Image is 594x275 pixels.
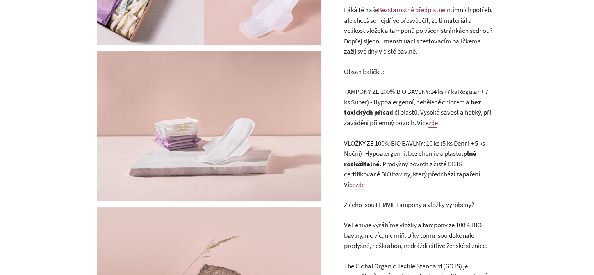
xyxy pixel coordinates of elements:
[344,86,492,128] p: 14 ks (7 ks Regular + 7 ks Super) - íce
[344,67,384,76] span: Obsah balíčku:
[378,5,445,14] a: Bezstarostné předplatné
[344,5,492,45] span: intimních potřeb, ale chceš se nejdříve přesvědčit, že ti materiál a velikost vložek a tamponů po...
[344,149,476,168] strong: plně rozložitelné
[344,170,481,189] span: . V
[344,139,485,158] span: VLOŽKY ZE 100% BIO BAVLNY: 10 ks (5 ks Denní + 5 ks Noční) -
[344,138,492,190] p: Hypoalergenní, bez chemie a plastu, . Prodyšný povrch z čisté GOTS certifikované BIO bavlny, kter...
[367,37,477,45] span: jednu menstruaci s testovacím balíčkem
[358,180,364,189] a: de
[355,180,358,189] a: z
[344,87,430,96] span: TAMPONY ZE 100% BIO BAVLNY:
[428,119,437,128] a: zde
[344,5,378,14] span: Láká tě naše
[373,98,470,106] span: Hypoalergenní, nebělené chlorem a
[344,221,487,250] span: Ve Femvie vyrábíme vložky a tampony ze 100% BIO bavlny, nic víc, nic míň. Díky tomu jsou dokonale...
[344,200,474,209] span: Z čeho jsou FEMVIE tampony a vložky vyrobeny?
[97,51,321,201] img: Testovací balíček
[344,108,491,127] span: či plastů. Vysoká savost a hebký, při zavádění příjemný povrch. V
